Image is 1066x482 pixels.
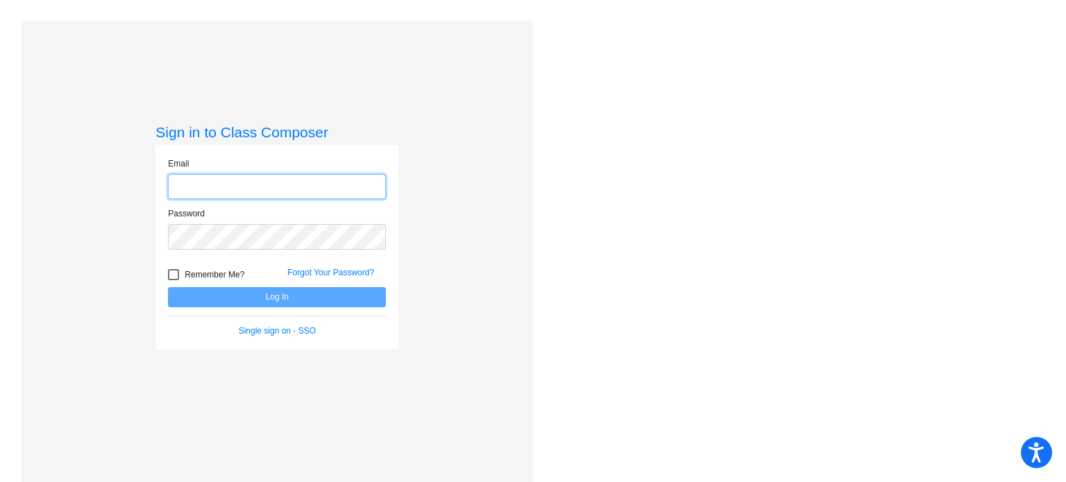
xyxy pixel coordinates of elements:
label: Email [168,157,189,170]
a: Single sign on - SSO [239,326,316,336]
label: Password [168,207,205,220]
span: Remember Me? [185,266,244,283]
h3: Sign in to Class Composer [155,123,398,141]
a: Forgot Your Password? [287,268,374,277]
button: Log In [168,287,386,307]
